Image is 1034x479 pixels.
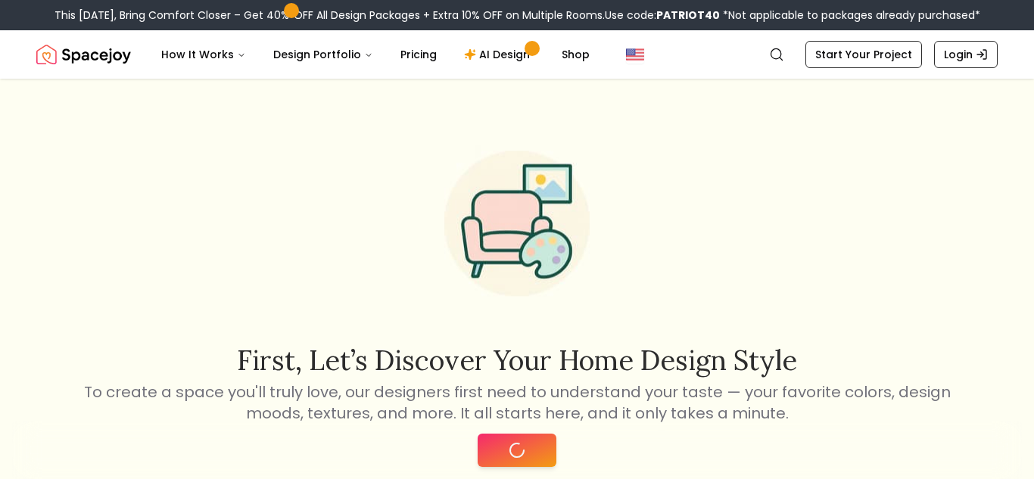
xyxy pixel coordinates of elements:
a: AI Design [452,39,547,70]
div: This [DATE], Bring Comfort Closer – Get 40% OFF All Design Packages + Extra 10% OFF on Multiple R... [55,8,980,23]
a: Spacejoy [36,39,131,70]
a: Login [934,41,998,68]
a: Shop [550,39,602,70]
span: *Not applicable to packages already purchased* [720,8,980,23]
nav: Main [149,39,602,70]
button: How It Works [149,39,258,70]
span: Use code: [605,8,720,23]
img: Start Style Quiz Illustration [420,126,614,320]
p: To create a space you'll truly love, our designers first need to understand your taste — your fav... [81,381,953,424]
button: Design Portfolio [261,39,385,70]
img: Spacejoy Logo [36,39,131,70]
b: PATRIOT40 [656,8,720,23]
h2: First, let’s discover your home design style [81,345,953,375]
img: United States [626,45,644,64]
a: Pricing [388,39,449,70]
a: Start Your Project [805,41,922,68]
nav: Global [36,30,998,79]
